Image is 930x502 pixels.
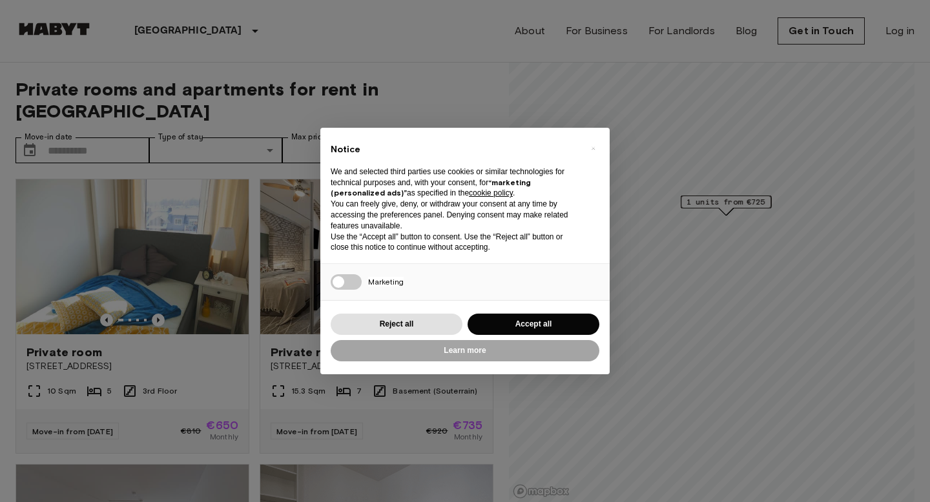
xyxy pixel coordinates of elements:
[331,232,579,254] p: Use the “Accept all” button to consent. Use the “Reject all” button or close this notice to conti...
[368,277,404,286] span: Marketing
[468,314,599,335] button: Accept all
[331,177,531,198] strong: “marketing (personalized ads)”
[583,138,603,159] button: Close this notice
[331,340,599,361] button: Learn more
[331,314,462,335] button: Reject all
[591,141,595,156] span: ×
[331,166,579,199] p: We and selected third parties use cookies or similar technologies for technical purposes and, wit...
[331,143,579,156] h2: Notice
[469,188,513,197] a: cookie policy
[331,199,579,231] p: You can freely give, deny, or withdraw your consent at any time by accessing the preferences pane...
